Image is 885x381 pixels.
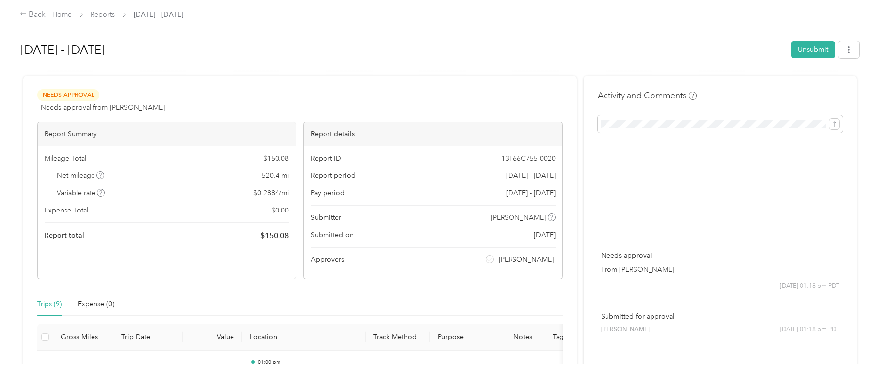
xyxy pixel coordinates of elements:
span: Submitter [311,212,341,223]
span: [DATE] 01:18 pm PDT [780,282,839,291]
p: From [PERSON_NAME] [601,264,839,275]
span: Needs approval from [PERSON_NAME] [41,102,165,113]
span: $ 0.2884 / mi [253,188,289,198]
span: [DATE] [534,230,556,240]
p: Needs approval [601,251,839,261]
th: Location [242,324,366,351]
span: [PERSON_NAME] [601,325,650,334]
span: [PERSON_NAME] [491,212,546,223]
div: Report details [304,122,562,146]
a: Reports [91,10,115,19]
span: Report total [45,230,84,241]
th: Value [183,324,242,351]
span: $ 0.00 [271,205,289,215]
span: [DATE] 01:18 pm PDT [780,325,839,334]
span: Report period [311,170,356,181]
span: Approvers [311,254,344,265]
span: Report ID [311,153,341,164]
span: Needs Approval [37,89,99,101]
span: $ 150.08 [260,230,289,242]
span: Pay period [311,188,345,198]
iframe: Everlance-gr Chat Button Frame [830,326,885,381]
div: Report Summary [38,122,296,146]
span: [DATE] - [DATE] [134,9,183,20]
th: Notes [504,324,541,351]
p: Submitted for approval [601,311,839,322]
th: Tags [541,324,578,351]
div: Trips (9) [37,299,62,310]
div: Expense (0) [78,299,114,310]
h1: Sep 1 - 30, 2025 [21,38,784,62]
span: [PERSON_NAME] [499,254,554,265]
span: 520.4 mi [262,170,289,181]
span: Expense Total [45,205,88,215]
th: Purpose [430,324,504,351]
span: Submitted on [311,230,354,240]
span: Go to pay period [506,188,556,198]
a: Home [52,10,72,19]
span: 13F66C755-0020 [501,153,556,164]
span: [DATE] - [DATE] [506,170,556,181]
th: Track Method [366,324,430,351]
p: 01:00 pm [258,359,358,366]
span: Net mileage [57,170,105,181]
span: Mileage Total [45,153,86,164]
span: Variable rate [57,188,105,198]
button: Unsubmit [791,41,835,58]
span: $ 150.08 [263,153,289,164]
th: Gross Miles [53,324,113,351]
h4: Activity and Comments [598,89,697,102]
div: Back [20,9,46,21]
th: Trip Date [113,324,183,351]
